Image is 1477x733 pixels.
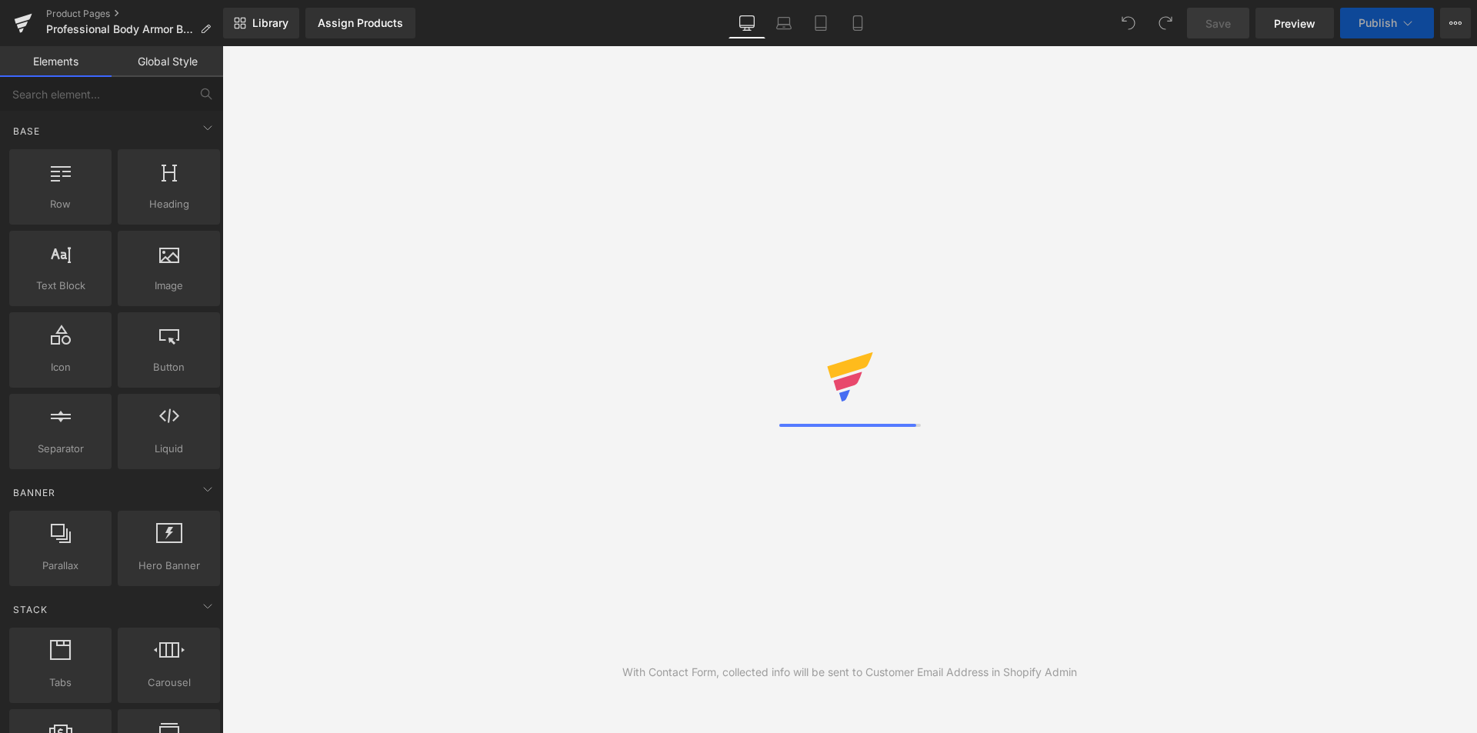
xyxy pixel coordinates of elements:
span: Carousel [122,675,215,691]
span: Text Block [14,278,107,294]
button: More [1440,8,1471,38]
a: Preview [1255,8,1334,38]
a: New Library [223,8,299,38]
span: Heading [122,196,215,212]
div: Assign Products [318,17,403,29]
span: Save [1205,15,1231,32]
span: Parallax [14,558,107,574]
div: With Contact Form, collected info will be sent to Customer Email Address in Shopify Admin [622,664,1077,681]
span: Base [12,124,42,138]
span: Image [122,278,215,294]
span: Stack [12,602,49,617]
button: Undo [1113,8,1144,38]
a: Product Pages [46,8,223,20]
span: Publish [1359,17,1397,29]
a: Mobile [839,8,876,38]
span: Button [122,359,215,375]
a: Laptop [765,8,802,38]
span: Professional Body Armor Bundle [46,23,194,35]
span: Banner [12,485,57,500]
span: Tabs [14,675,107,691]
a: Global Style [112,46,223,77]
span: Library [252,16,288,30]
button: Redo [1150,8,1181,38]
span: Hero Banner [122,558,215,574]
a: Tablet [802,8,839,38]
a: Desktop [728,8,765,38]
span: Preview [1274,15,1315,32]
button: Publish [1340,8,1434,38]
span: Row [14,196,107,212]
span: Liquid [122,441,215,457]
span: Icon [14,359,107,375]
span: Separator [14,441,107,457]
